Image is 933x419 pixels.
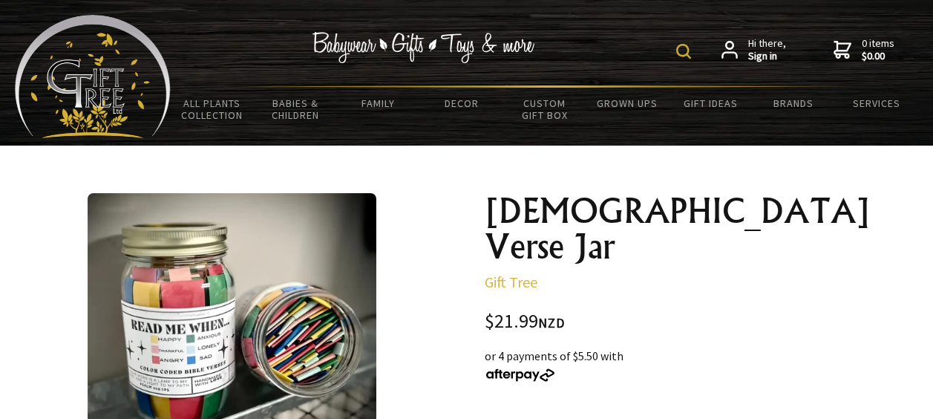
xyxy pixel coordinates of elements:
[503,88,586,131] a: Custom Gift Box
[676,44,691,59] img: product search
[586,88,669,119] a: Grown Ups
[337,88,420,119] a: Family
[721,37,786,63] a: Hi there,Sign in
[485,193,918,264] h1: [DEMOGRAPHIC_DATA] Verse Jar
[669,88,752,119] a: Gift Ideas
[312,32,535,63] img: Babywear - Gifts - Toys & more
[748,37,786,63] span: Hi there,
[862,36,894,63] span: 0 items
[485,312,918,332] div: $21.99
[834,37,894,63] a: 0 items$0.00
[862,50,894,63] strong: $0.00
[485,368,556,382] img: Afterpay
[171,88,254,131] a: All Plants Collection
[485,273,537,291] a: Gift Tree
[538,314,565,331] span: NZD
[254,88,337,131] a: Babies & Children
[15,15,171,138] img: Babyware - Gifts - Toys and more...
[420,88,503,119] a: Decor
[835,88,918,119] a: Services
[748,50,786,63] strong: Sign in
[752,88,835,119] a: Brands
[485,347,918,383] div: or 4 payments of $5.50 with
